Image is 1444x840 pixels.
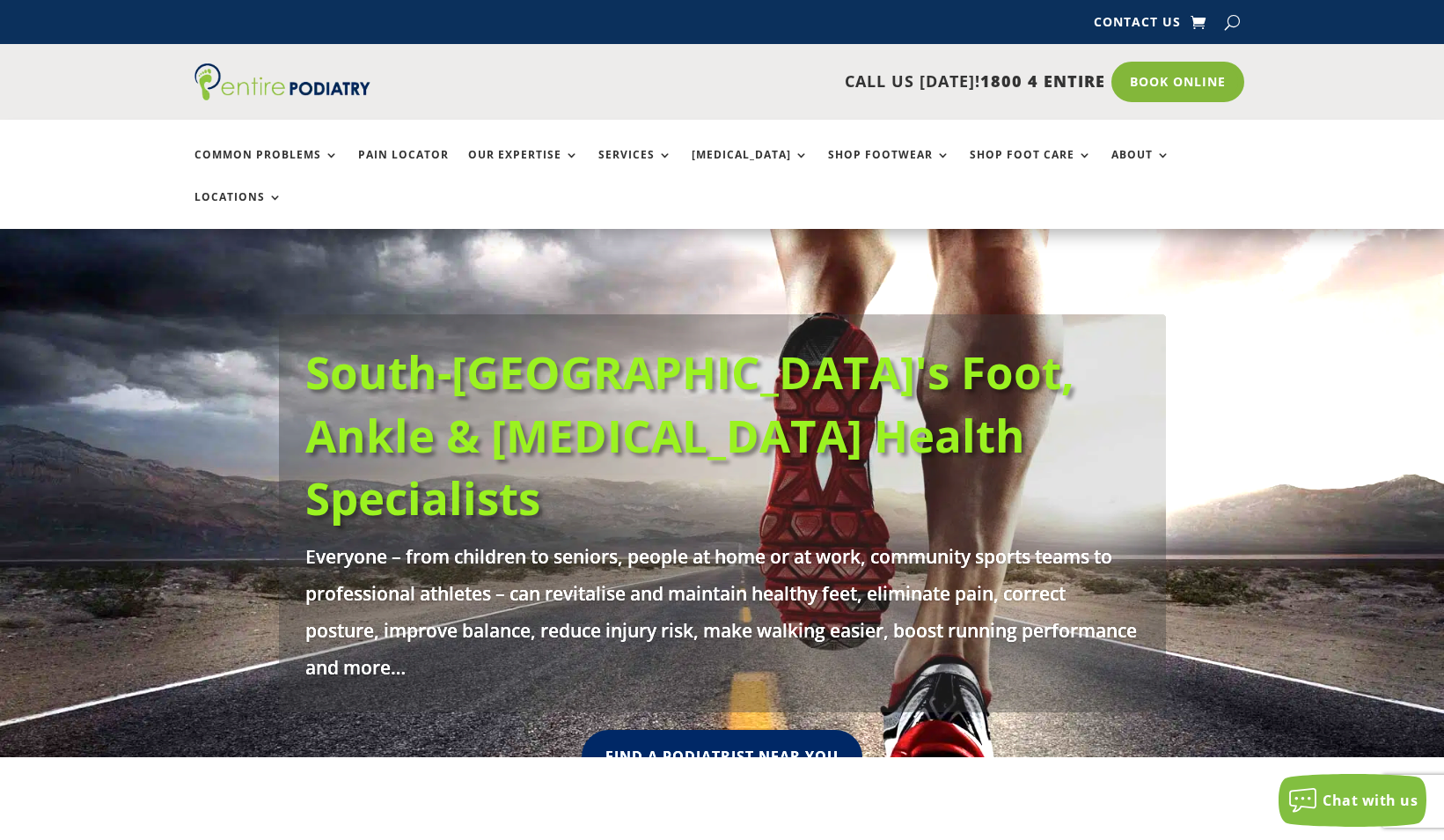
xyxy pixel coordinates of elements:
img: logo (1) [194,63,370,100]
a: Shop Footwear [828,149,950,187]
a: Book Online [1111,62,1244,102]
span: 1800 4 ENTIRE [980,70,1105,92]
a: Services [598,149,672,187]
a: Find A Podiatrist Near You [582,730,862,784]
a: Pain Locator [358,149,449,187]
a: Shop Foot Care [970,149,1092,187]
a: [MEDICAL_DATA] [692,149,809,187]
p: Everyone – from children to seniors, people at home or at work, community sports teams to profess... [305,538,1140,686]
p: CALL US [DATE]! [438,70,1105,93]
button: Chat with us [1279,774,1426,827]
a: Contact Us [1094,16,1181,35]
a: Our Expertise [468,149,579,187]
a: Locations [194,191,282,229]
a: Common Problems [194,149,339,187]
span: Chat with us [1323,791,1418,810]
a: About [1111,149,1170,187]
a: South-[GEOGRAPHIC_DATA]'s Foot, Ankle & [MEDICAL_DATA] Health Specialists [305,341,1074,528]
a: Entire Podiatry [194,86,370,104]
